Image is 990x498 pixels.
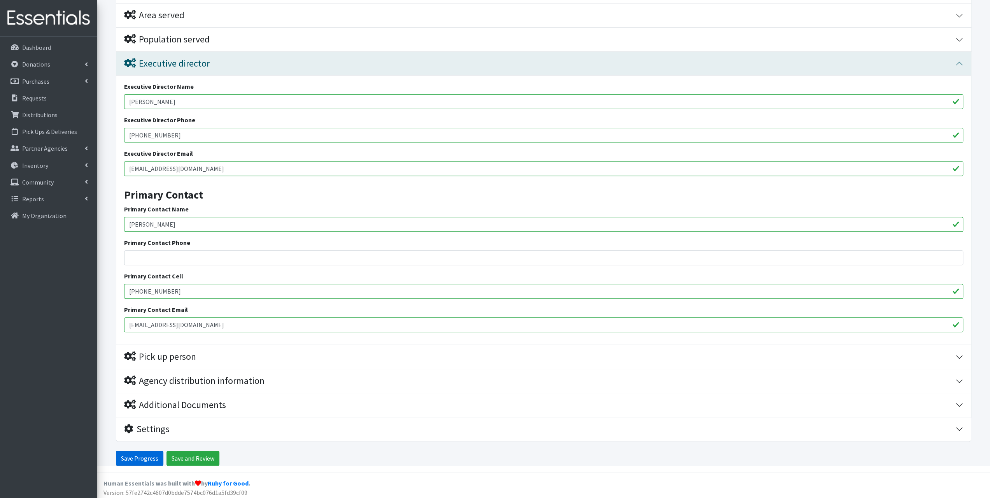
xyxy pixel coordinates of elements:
[22,94,47,102] p: Requests
[3,56,94,72] a: Donations
[116,369,971,393] button: Agency distribution information
[116,451,163,466] input: Save Progress
[124,305,188,314] label: Primary Contact Email
[124,188,203,202] strong: Primary Contact
[124,399,226,411] div: Additional Documents
[124,149,193,158] label: Executive Director Email
[103,479,250,487] strong: Human Essentials was built with by .
[208,479,249,487] a: Ruby for Good
[116,345,971,369] button: Pick up person
[124,424,170,435] div: Settings
[3,40,94,55] a: Dashboard
[124,82,194,91] label: Executive Director Name
[22,60,50,68] p: Donations
[124,204,189,214] label: Primary Contact Name
[3,141,94,156] a: Partner Agencies
[116,417,971,441] button: Settings
[124,115,195,125] label: Executive Director Phone
[22,212,67,220] p: My Organization
[116,52,971,76] button: Executive director
[3,191,94,207] a: Reports
[3,158,94,173] a: Inventory
[22,178,54,186] p: Community
[166,451,219,466] input: Save and Review
[3,107,94,123] a: Distributions
[124,58,210,69] div: Executive director
[124,351,196,363] div: Pick up person
[22,44,51,51] p: Dashboard
[124,271,183,281] label: Primary Contact Cell
[124,34,210,45] div: Population served
[22,77,49,85] p: Purchases
[103,489,247,496] span: Version: 57fe2742c4607d0bdde7574bc076d1a5fd39cf09
[22,195,44,203] p: Reports
[3,174,94,190] a: Community
[22,162,48,169] p: Inventory
[22,111,58,119] p: Distributions
[3,74,94,89] a: Purchases
[3,124,94,139] a: Pick Ups & Deliveries
[124,10,184,21] div: Area served
[116,28,971,51] button: Population served
[116,393,971,417] button: Additional Documents
[22,144,68,152] p: Partner Agencies
[124,375,265,387] div: Agency distribution information
[3,90,94,106] a: Requests
[124,238,190,247] label: Primary Contact Phone
[3,208,94,223] a: My Organization
[22,128,77,135] p: Pick Ups & Deliveries
[3,5,94,31] img: HumanEssentials
[116,4,971,27] button: Area served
